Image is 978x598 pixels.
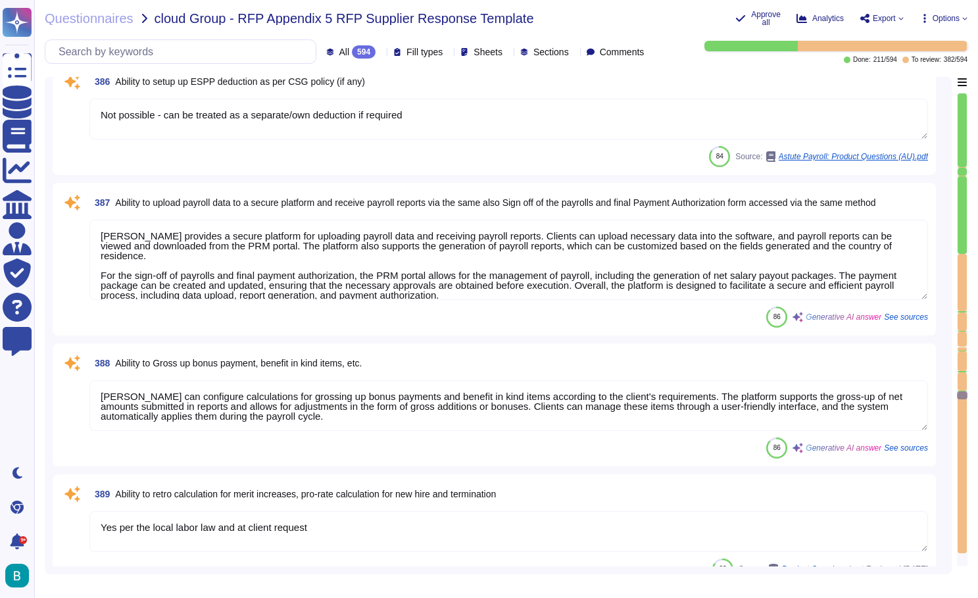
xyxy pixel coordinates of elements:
[720,565,727,572] span: 83
[735,151,928,162] span: Source:
[873,57,897,63] span: 211 / 594
[352,45,376,59] div: 594
[89,489,110,499] span: 389
[849,565,928,573] span: Last Reviewed [DATE]
[89,77,110,86] span: 386
[779,153,928,161] span: Astute Payroll: Product Questions (AU).pdf
[806,444,881,452] span: Generative AI answer
[89,511,928,552] textarea: Yes per the local labor law and at client request
[884,313,928,321] span: See sources
[406,47,443,57] span: Fill types
[884,444,928,452] span: See sources
[806,313,881,321] span: Generative AI answer
[933,14,960,22] span: Options
[115,358,362,368] span: Ability to Gross up bonus payment, benefit in kind items, etc.
[89,198,110,207] span: 387
[781,565,844,573] span: Product Overview
[812,14,844,22] span: Analytics
[339,47,350,57] span: All
[944,57,967,63] span: 382 / 594
[155,12,534,25] span: cloud Group - RFP Appendix 5 RFP Supplier Response Template
[853,57,871,63] span: Done:
[19,536,27,544] div: 9+
[600,47,645,57] span: Comments
[52,40,316,63] input: Search by keywords
[533,47,569,57] span: Sections
[115,197,875,208] span: Ability to upload payroll data to a secure platform and receive payroll reports via the same also...
[912,57,941,63] span: To review:
[89,99,928,139] textarea: Not possible - can be treated as a separate/own deduction if required
[5,564,29,587] img: user
[773,444,781,451] span: 86
[474,47,502,57] span: Sheets
[115,76,365,87] span: Ability to setup up ESPP deduction as per CSG policy (if any)
[89,380,928,431] textarea: [PERSON_NAME] can configure calculations for grossing up bonus payments and benefit in kind items...
[3,561,38,590] button: user
[773,313,781,320] span: 86
[796,13,844,24] button: Analytics
[115,489,496,499] span: Ability to retro calculation for merit increases, pro-rate calculation for new hire and termination
[873,14,896,22] span: Export
[751,11,781,26] span: Approve all
[45,12,134,25] span: Questionnaires
[735,11,781,26] button: Approve all
[89,359,110,368] span: 388
[716,153,723,160] span: 84
[89,220,928,300] textarea: [PERSON_NAME] provides a secure platform for uploading payroll data and receiving payroll reports...
[739,564,844,574] span: Source:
